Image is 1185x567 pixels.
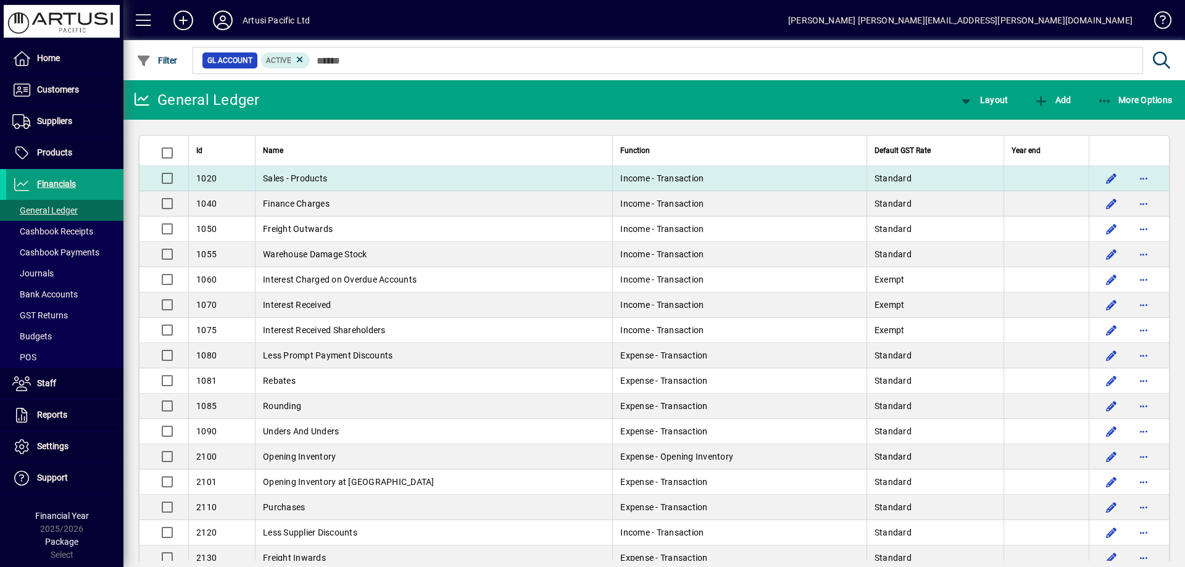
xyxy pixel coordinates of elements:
mat-chip: Activation Status: Active [261,52,310,68]
span: Less Supplier Discounts [263,528,357,537]
span: Freight Inwards [263,553,326,563]
span: POS [12,352,36,362]
span: Standard [875,477,912,487]
span: Standard [875,224,912,234]
button: More options [1134,371,1154,391]
button: Edit [1102,219,1121,239]
button: Edit [1102,346,1121,365]
button: Edit [1102,320,1121,340]
span: Standard [875,249,912,259]
span: Freight Outwards [263,224,333,234]
button: Edit [1102,396,1121,416]
span: Staff [37,378,56,388]
span: 2101 [196,477,217,487]
span: 1081 [196,376,217,386]
span: Layout [958,95,1008,105]
span: Reports [37,410,67,420]
app-page-header-button: View chart layout [946,89,1021,111]
button: Filter [133,49,181,72]
span: Income - Transaction [620,224,704,234]
span: Standard [875,426,912,436]
button: Edit [1102,270,1121,289]
span: Income - Transaction [620,300,704,310]
span: Standard [875,350,912,360]
button: More options [1134,346,1154,365]
a: POS [6,347,123,368]
button: More options [1134,168,1154,188]
span: Standard [875,199,912,209]
span: Standard [875,376,912,386]
span: 1060 [196,275,217,284]
span: Home [37,53,60,63]
span: Standard [875,452,912,461]
span: Function [620,144,650,157]
span: Interest Charged on Overdue Accounts [263,275,417,284]
span: Interest Received Shareholders [263,325,386,335]
button: More options [1134,270,1154,289]
a: General Ledger [6,200,123,221]
a: Bank Accounts [6,284,123,305]
span: Sales - Products [263,173,327,183]
span: Active [266,56,291,65]
button: Add [1031,89,1074,111]
span: Journals [12,268,54,278]
span: Income - Transaction [620,275,704,284]
a: Knowledge Base [1145,2,1170,43]
a: Cashbook Payments [6,242,123,263]
span: Rebates [263,376,296,386]
span: 2120 [196,528,217,537]
span: 1085 [196,401,217,411]
span: Expense - Opening Inventory [620,452,733,461]
span: Unders And Unders [263,426,339,436]
span: Income - Transaction [620,528,704,537]
span: 1080 [196,350,217,360]
span: Filter [136,56,178,65]
span: 1050 [196,224,217,234]
span: Finance Charges [263,199,330,209]
span: Financial Year [35,511,89,521]
span: Financials [37,179,76,189]
button: Add [164,9,203,31]
span: Customers [37,85,79,94]
a: Cashbook Receipts [6,221,123,242]
span: Purchases [263,502,305,512]
span: Exempt [875,300,905,310]
a: Suppliers [6,106,123,137]
a: Customers [6,75,123,106]
span: Standard [875,528,912,537]
span: 1020 [196,173,217,183]
a: Journals [6,263,123,284]
span: Exempt [875,325,905,335]
span: GST Returns [12,310,68,320]
button: More options [1134,447,1154,466]
span: Cashbook Payments [12,247,99,257]
div: Name [263,144,605,157]
button: More options [1134,523,1154,542]
button: More Options [1094,89,1176,111]
span: Suppliers [37,116,72,126]
button: More options [1134,295,1154,315]
span: Income - Transaction [620,249,704,259]
a: Products [6,138,123,168]
a: Budgets [6,326,123,347]
span: Income - Transaction [620,173,704,183]
div: [PERSON_NAME] [PERSON_NAME][EMAIL_ADDRESS][PERSON_NAME][DOMAIN_NAME] [788,10,1133,30]
button: More options [1134,421,1154,441]
span: Expense - Transaction [620,426,707,436]
button: Edit [1102,472,1121,492]
span: Products [37,147,72,157]
span: Expense - Transaction [620,502,707,512]
button: Edit [1102,497,1121,517]
span: Opening Inventory at [GEOGRAPHIC_DATA] [263,477,434,487]
button: More options [1134,497,1154,517]
span: 2130 [196,553,217,563]
button: Edit [1102,168,1121,188]
a: Settings [6,431,123,462]
button: More options [1134,244,1154,264]
span: Cashbook Receipts [12,226,93,236]
span: More Options [1097,95,1173,105]
button: More options [1134,194,1154,213]
span: Name [263,144,283,157]
span: Warehouse Damage Stock [263,249,367,259]
span: Add [1034,95,1071,105]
